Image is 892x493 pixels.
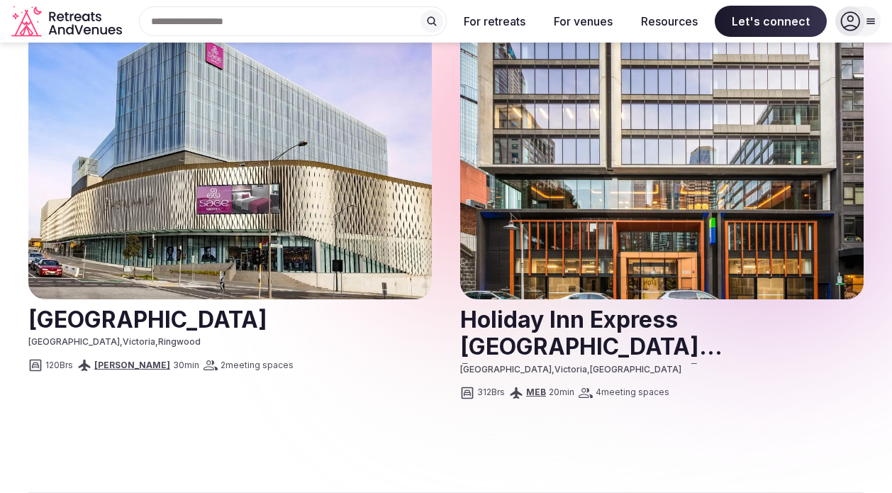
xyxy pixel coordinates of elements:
span: , [120,336,123,347]
span: , [552,364,554,375]
h2: [GEOGRAPHIC_DATA] [28,301,432,336]
span: [GEOGRAPHIC_DATA] [590,364,681,375]
span: 20 min [549,387,574,399]
span: [GEOGRAPHIC_DATA] [28,336,120,347]
span: , [587,364,590,375]
a: MEB [526,387,546,397]
span: Victoria [123,336,155,347]
span: 2 meeting spaces [221,360,294,372]
span: Ringwood [158,336,201,347]
a: View venue [460,301,864,364]
a: View venue [28,301,432,336]
a: [PERSON_NAME] [94,360,170,370]
span: 4 meeting spaces [596,387,669,399]
span: , [155,336,158,347]
span: 312 Brs [477,387,505,399]
svg: Retreats and Venues company logo [11,6,125,38]
button: For retreats [452,6,537,37]
span: 30 min [173,360,199,372]
span: [GEOGRAPHIC_DATA] [460,364,552,375]
a: Visit the homepage [11,6,125,38]
span: Let's connect [715,6,827,37]
button: For venues [542,6,624,37]
span: 120 Brs [45,360,73,372]
h2: Holiday Inn Express [GEOGRAPHIC_DATA] [GEOGRAPHIC_DATA][PERSON_NAME] [460,301,864,364]
button: Resources [630,6,709,37]
span: Victoria [554,364,587,375]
